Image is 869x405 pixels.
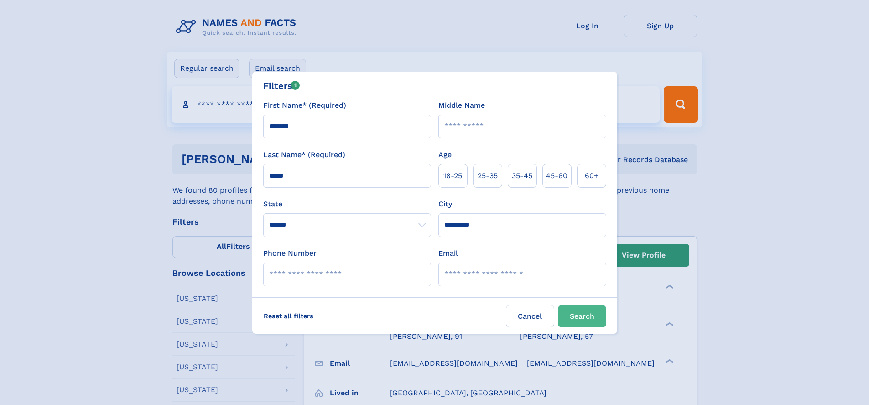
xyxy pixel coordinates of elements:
[546,170,567,181] span: 45‑60
[438,100,485,111] label: Middle Name
[438,149,452,160] label: Age
[263,199,431,210] label: State
[558,305,606,327] button: Search
[506,305,554,327] label: Cancel
[263,100,346,111] label: First Name* (Required)
[263,79,300,93] div: Filters
[512,170,532,181] span: 35‑45
[478,170,498,181] span: 25‑35
[263,248,317,259] label: Phone Number
[438,199,452,210] label: City
[443,170,462,181] span: 18‑25
[258,305,319,327] label: Reset all filters
[263,149,345,160] label: Last Name* (Required)
[585,170,598,181] span: 60+
[438,248,458,259] label: Email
